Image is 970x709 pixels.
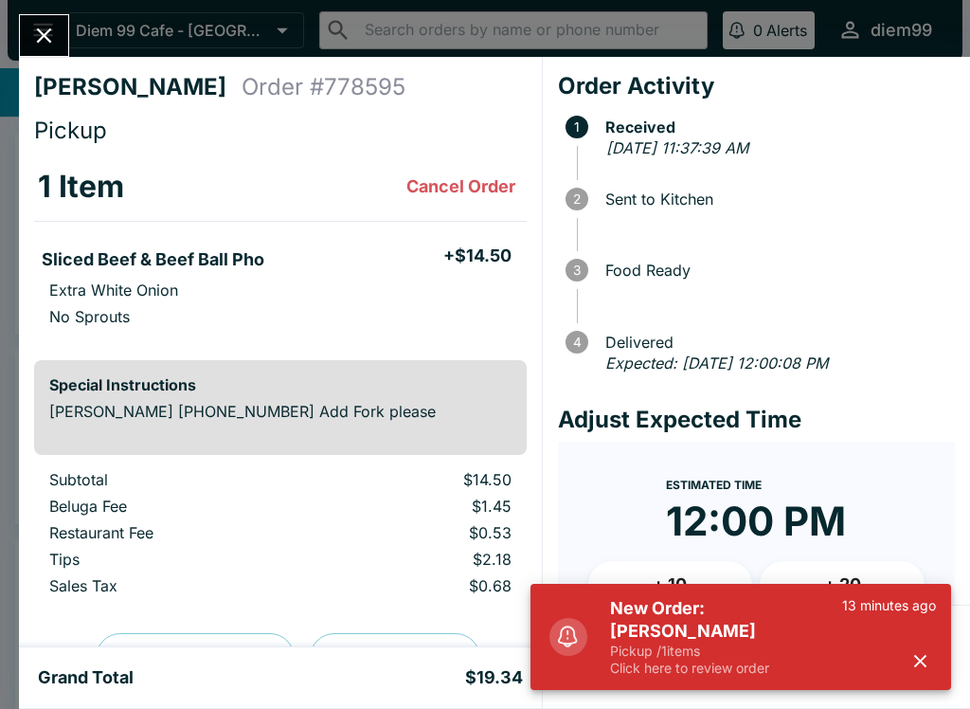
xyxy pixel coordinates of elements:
span: Estimated Time [666,478,762,492]
h5: Sliced Beef & Beef Ball Pho [42,248,264,271]
p: No Sprouts [49,307,130,326]
p: Beluga Fee [49,497,300,516]
p: $2.18 [331,550,511,569]
h5: $19.34 [465,666,523,689]
text: 2 [573,191,581,207]
text: 1 [574,119,580,135]
button: + 10 [588,561,753,609]
button: Preview Receipt [96,633,295,682]
em: [DATE] 11:37:39 AM [606,138,748,157]
span: Pickup [34,117,107,144]
button: Close [20,15,68,56]
p: Tips [49,550,300,569]
p: Sales Tax [49,576,300,595]
p: Restaurant Fee [49,523,300,542]
text: 4 [572,335,581,350]
h3: 1 Item [38,168,124,206]
span: Delivered [596,334,955,351]
p: Extra White Onion [49,281,178,300]
span: Food Ready [596,262,955,279]
p: $1.45 [331,497,511,516]
p: $0.53 [331,523,511,542]
text: 3 [573,263,581,278]
h5: + $14.50 [443,245,512,267]
p: Pickup / 1 items [610,643,842,660]
p: $0.68 [331,576,511,595]
h5: New Order: [PERSON_NAME] [610,597,842,643]
button: Print Receipt [310,633,480,682]
h4: Order Activity [558,72,955,100]
p: Click here to review order [610,660,842,677]
h4: Adjust Expected Time [558,406,955,434]
h4: Order # 778595 [242,73,405,101]
p: Subtotal [49,470,300,489]
h6: Special Instructions [49,375,512,394]
span: Received [596,118,955,136]
time: 12:00 PM [666,497,846,546]
table: orders table [34,153,527,345]
p: [PERSON_NAME] [PHONE_NUMBER] Add Fork please [49,402,512,421]
p: 13 minutes ago [842,597,936,614]
h5: Grand Total [38,666,134,689]
em: Expected: [DATE] 12:00:08 PM [605,354,828,373]
h4: [PERSON_NAME] [34,73,242,101]
p: $14.50 [331,470,511,489]
table: orders table [34,470,527,603]
button: Cancel Order [399,168,523,206]
span: Sent to Kitchen [596,191,955,208]
button: + 20 [760,561,925,609]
